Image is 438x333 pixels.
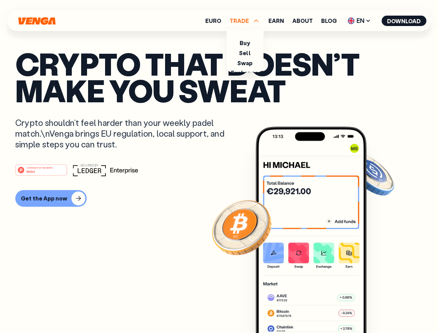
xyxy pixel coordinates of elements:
img: Bitcoin [211,196,273,258]
a: Euro [205,18,221,24]
img: flag-uk [347,17,354,24]
div: Get the App now [21,195,67,202]
button: Get the App now [15,190,87,207]
tspan: #1 PRODUCT OF THE MONTH [26,166,53,169]
p: Crypto that doesn’t make you sweat [15,50,423,103]
p: Crypto shouldn’t feel harder than your weekly padel match.\nVenga brings EU regulation, local sup... [15,117,234,150]
img: USDC coin [346,149,396,199]
a: Exchange [231,69,258,76]
a: Get the App now [15,190,423,207]
span: TRADE [230,17,260,25]
a: Earn [268,18,284,24]
a: Buy [240,39,250,46]
a: About [292,18,313,24]
a: #1 PRODUCT OF THE MONTHWeb3 [15,168,67,177]
a: Sell [239,49,251,57]
a: Swap [237,59,253,67]
a: Blog [321,18,337,24]
span: EN [345,15,373,26]
tspan: Web3 [26,169,35,173]
svg: Home [17,17,56,25]
span: TRADE [230,18,249,24]
button: Download [381,16,426,26]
